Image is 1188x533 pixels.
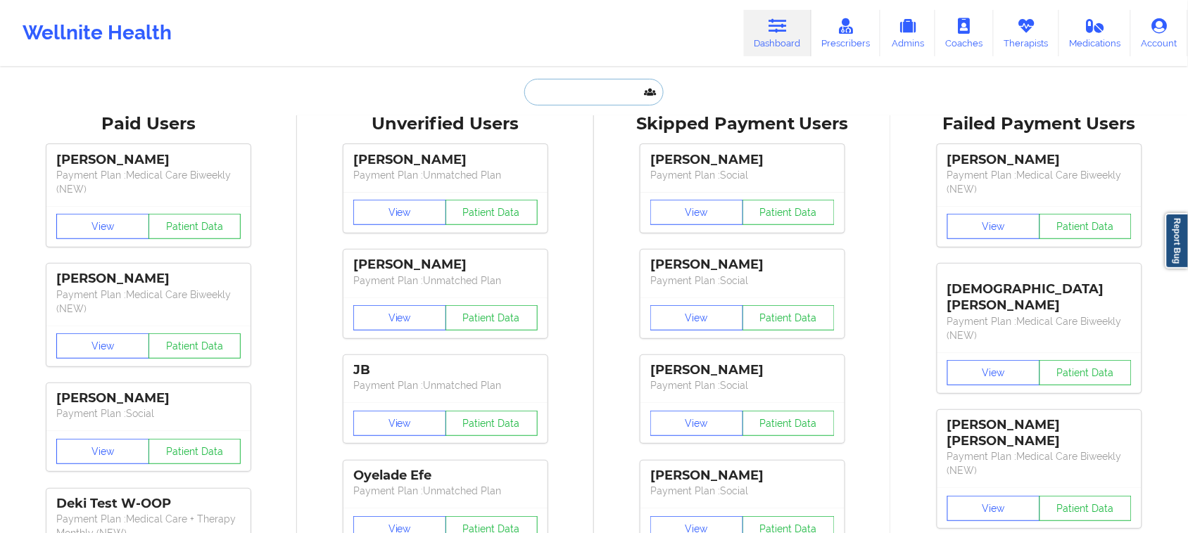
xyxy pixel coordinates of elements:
[56,439,149,464] button: View
[650,468,835,484] div: [PERSON_NAME]
[935,10,994,56] a: Coaches
[148,333,241,359] button: Patient Data
[650,378,835,392] p: Payment Plan : Social
[742,411,835,436] button: Patient Data
[353,362,538,378] div: JB
[148,214,241,239] button: Patient Data
[56,288,241,316] p: Payment Plan : Medical Care Biweekly (NEW)
[56,406,241,420] p: Payment Plan : Social
[353,257,538,273] div: [PERSON_NAME]
[56,214,149,239] button: View
[307,113,584,135] div: Unverified Users
[56,152,241,168] div: [PERSON_NAME]
[56,333,149,359] button: View
[445,411,538,436] button: Patient Data
[56,168,241,196] p: Payment Plan : Medical Care Biweekly (NEW)
[947,449,1132,477] p: Payment Plan : Medical Care Biweekly (NEW)
[994,10,1059,56] a: Therapists
[650,168,835,182] p: Payment Plan : Social
[353,411,446,436] button: View
[947,214,1040,239] button: View
[947,271,1132,314] div: [DEMOGRAPHIC_DATA][PERSON_NAME]
[56,390,241,406] div: [PERSON_NAME]
[744,10,811,56] a: Dashboard
[353,274,538,288] p: Payment Plan : Unmatched Plan
[742,200,835,225] button: Patient Data
[650,152,835,168] div: [PERSON_NAME]
[901,113,1178,135] div: Failed Payment Users
[1131,10,1188,56] a: Account
[10,113,287,135] div: Paid Users
[650,411,743,436] button: View
[880,10,935,56] a: Admins
[650,274,835,288] p: Payment Plan : Social
[353,305,446,330] button: View
[947,314,1132,342] p: Payment Plan : Medical Care Biweekly (NEW)
[148,439,241,464] button: Patient Data
[353,168,538,182] p: Payment Plan : Unmatched Plan
[947,496,1040,521] button: View
[650,362,835,378] div: [PERSON_NAME]
[353,152,538,168] div: [PERSON_NAME]
[56,271,241,287] div: [PERSON_NAME]
[947,417,1132,449] div: [PERSON_NAME] [PERSON_NAME]
[947,360,1040,385] button: View
[353,484,538,498] p: Payment Plan : Unmatched Plan
[1059,10,1132,56] a: Medications
[811,10,881,56] a: Prescribers
[1039,360,1132,385] button: Patient Data
[353,468,538,484] div: Oyelade Efe
[947,168,1132,196] p: Payment Plan : Medical Care Biweekly (NEW)
[1039,214,1132,239] button: Patient Data
[742,305,835,330] button: Patient Data
[1039,496,1132,521] button: Patient Data
[650,305,743,330] button: View
[650,257,835,273] div: [PERSON_NAME]
[650,200,743,225] button: View
[445,305,538,330] button: Patient Data
[353,378,538,392] p: Payment Plan : Unmatched Plan
[353,200,446,225] button: View
[445,200,538,225] button: Patient Data
[650,484,835,498] p: Payment Plan : Social
[947,152,1132,168] div: [PERSON_NAME]
[56,496,241,512] div: Deki Test W-OOP
[1165,213,1188,269] a: Report Bug
[604,113,881,135] div: Skipped Payment Users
